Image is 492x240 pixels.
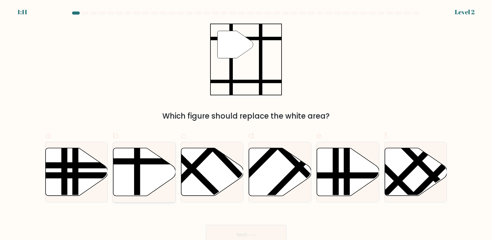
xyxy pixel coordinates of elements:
[113,129,120,142] span: b.
[17,7,27,17] div: 1:11
[217,31,253,58] g: "
[384,129,389,142] span: f.
[455,7,475,17] div: Level 2
[248,129,256,142] span: d.
[49,111,444,122] div: Which figure should replace the white area?
[45,129,52,142] span: a.
[181,129,187,142] span: c.
[316,129,323,142] span: e.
